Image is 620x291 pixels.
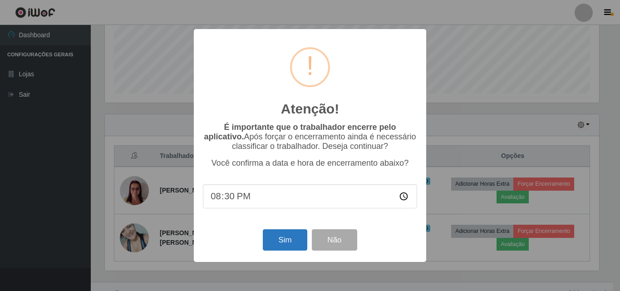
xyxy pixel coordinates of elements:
[204,123,396,141] b: É importante que o trabalhador encerre pelo aplicativo.
[203,123,417,151] p: Após forçar o encerramento ainda é necessário classificar o trabalhador. Deseja continuar?
[203,158,417,168] p: Você confirma a data e hora de encerramento abaixo?
[263,229,307,251] button: Sim
[312,229,357,251] button: Não
[281,101,339,117] h2: Atenção!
